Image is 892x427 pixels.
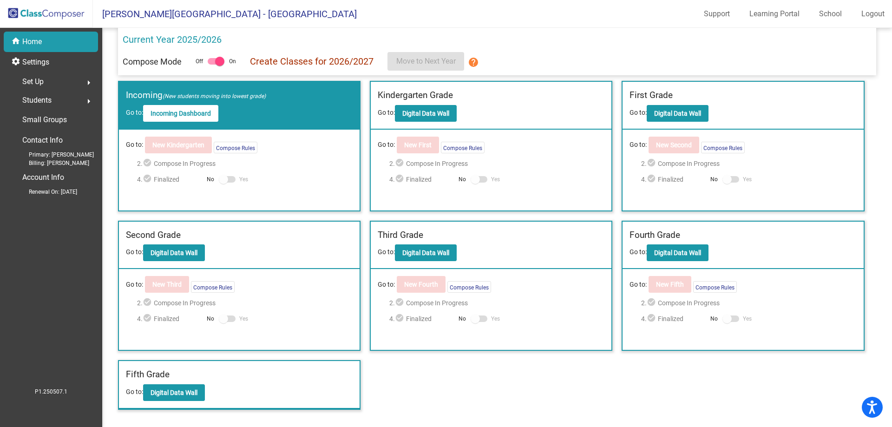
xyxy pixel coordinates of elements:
[143,297,154,309] mat-icon: check_circle
[22,94,52,107] span: Students
[654,249,701,256] b: Digital Data Wall
[641,174,706,185] span: 4. Finalized
[11,57,22,68] mat-icon: settings
[742,7,807,21] a: Learning Portal
[402,249,449,256] b: Digital Data Wall
[396,57,456,66] span: Move to Next Year
[126,89,266,102] label: Incoming
[191,281,235,293] button: Compose Rules
[126,388,143,395] span: Go to:
[654,110,701,117] b: Digital Data Wall
[630,229,680,242] label: Fourth Grade
[22,36,42,47] p: Home
[812,7,849,21] a: School
[491,174,500,185] span: Yes
[395,244,457,261] button: Digital Data Wall
[389,313,454,324] span: 4. Finalized
[389,297,605,309] span: 2. Compose In Progress
[250,54,374,68] p: Create Classes for 2026/2027
[404,141,432,149] b: New First
[126,109,143,116] span: Go to:
[647,244,708,261] button: Digital Data Wall
[378,109,395,116] span: Go to:
[126,140,143,150] span: Go to:
[22,75,44,88] span: Set Up
[649,137,699,153] button: New Second
[743,174,752,185] span: Yes
[14,188,77,196] span: Renewal On: [DATE]
[143,105,218,122] button: Incoming Dashboard
[378,280,395,289] span: Go to:
[387,52,464,71] button: Move to Next Year
[641,297,857,309] span: 2. Compose In Progress
[395,313,406,324] mat-icon: check_circle
[696,7,737,21] a: Support
[151,110,211,117] b: Incoming Dashboard
[145,276,189,293] button: New Third
[126,368,170,381] label: Fifth Grade
[693,281,737,293] button: Compose Rules
[207,315,214,323] span: No
[389,158,605,169] span: 2. Compose In Progress
[647,174,658,185] mat-icon: check_circle
[137,313,202,324] span: 4. Finalized
[11,36,22,47] mat-icon: home
[152,281,182,288] b: New Third
[397,276,446,293] button: New Fourth
[22,57,49,68] p: Settings
[83,96,94,107] mat-icon: arrow_right
[641,158,857,169] span: 2. Compose In Progress
[630,109,647,116] span: Go to:
[152,141,204,149] b: New Kindergarten
[378,140,395,150] span: Go to:
[459,315,466,323] span: No
[143,158,154,169] mat-icon: check_circle
[378,229,423,242] label: Third Grade
[239,174,248,185] span: Yes
[196,57,203,66] span: Off
[395,105,457,122] button: Digital Data Wall
[378,89,453,102] label: Kindergarten Grade
[137,158,353,169] span: 2. Compose In Progress
[126,248,143,256] span: Go to:
[459,175,466,184] span: No
[123,33,222,46] p: Current Year 2025/2026
[93,7,357,21] span: [PERSON_NAME][GEOGRAPHIC_DATA] - [GEOGRAPHIC_DATA]
[143,384,205,401] button: Digital Data Wall
[395,174,406,185] mat-icon: check_circle
[22,134,63,147] p: Contact Info
[378,248,395,256] span: Go to:
[163,93,266,99] span: (New students moving into lowest grade)
[151,249,197,256] b: Digital Data Wall
[630,248,647,256] span: Go to:
[143,244,205,261] button: Digital Data Wall
[647,158,658,169] mat-icon: check_circle
[143,313,154,324] mat-icon: check_circle
[145,137,212,153] button: New Kindergarten
[447,281,491,293] button: Compose Rules
[701,142,745,153] button: Compose Rules
[207,175,214,184] span: No
[123,55,182,68] p: Compose Mode
[126,280,143,289] span: Go to:
[630,89,673,102] label: First Grade
[468,57,479,68] mat-icon: help
[630,280,647,289] span: Go to:
[710,315,718,323] span: No
[22,171,64,184] p: Account Info
[491,313,500,324] span: Yes
[229,57,236,66] span: On
[647,105,708,122] button: Digital Data Wall
[647,297,658,309] mat-icon: check_circle
[239,313,248,324] span: Yes
[126,229,181,242] label: Second Grade
[743,313,752,324] span: Yes
[151,389,197,396] b: Digital Data Wall
[656,281,684,288] b: New Fifth
[83,77,94,88] mat-icon: arrow_right
[641,313,706,324] span: 4. Finalized
[395,158,406,169] mat-icon: check_circle
[14,151,94,159] span: Primary: [PERSON_NAME]
[137,174,202,185] span: 4. Finalized
[854,7,892,21] a: Logout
